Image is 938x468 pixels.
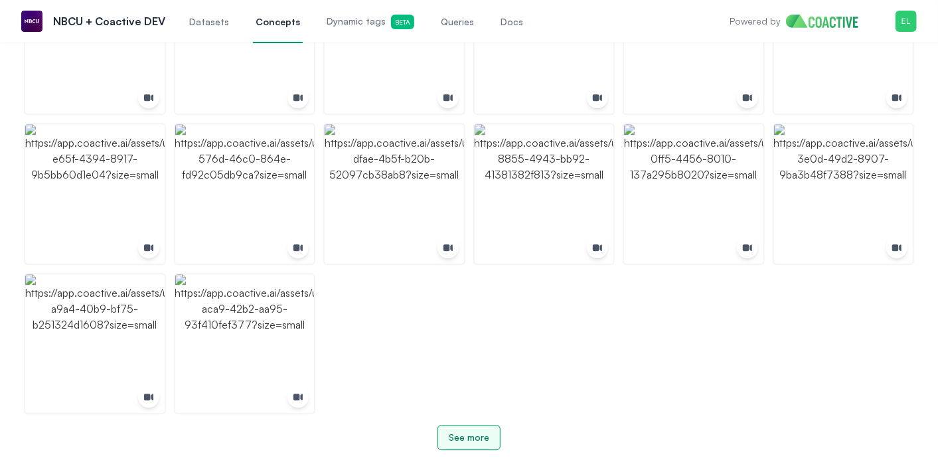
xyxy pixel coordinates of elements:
[175,124,315,264] img: https://app.coactive.ai/assets/ui/images/coactive/peacock_vod_1737504868066/116aca5a-576d-46c0-86...
[25,274,165,414] img: https://app.coactive.ai/assets/ui/images/coactive/peacock_vod_1737504868066/d854b94f-a9a4-40b9-bf...
[449,431,489,444] div: See more
[189,15,229,29] span: Datasets
[175,274,315,414] img: https://app.coactive.ai/assets/ui/images/coactive/peacock_vod_1737504868066/8a216948-aca9-42b2-aa...
[624,124,763,264] img: https://app.coactive.ai/assets/ui/images/coactive/peacock_vod_1737504868066/5c53cad6-0ff5-4456-80...
[25,124,165,264] img: https://app.coactive.ai/assets/ui/images/coactive/peacock_vod_1737504868066/cd7988f3-e65f-4394-89...
[896,11,917,32] img: Menu for the logged in user
[441,15,474,29] span: Queries
[53,13,165,29] p: NBCU + Coactive DEV
[325,124,464,264] img: https://app.coactive.ai/assets/ui/images/coactive/peacock_vod_1737504868066/0d90a717-dfae-4b5f-b2...
[391,15,414,29] span: Beta
[730,15,781,28] p: Powered by
[327,15,414,29] span: Dynamic tags
[475,124,614,264] img: https://app.coactive.ai/assets/ui/images/coactive/peacock_vod_1737504868066/b5432fc5-8855-4943-bb...
[21,11,42,32] img: NBCU + Coactive DEV
[437,425,501,450] button: See more
[256,15,300,29] span: Concepts
[786,15,869,28] img: Home
[774,124,913,264] img: https://app.coactive.ai/assets/ui/images/coactive/peacock_vod_1737504868066/f4929558-3e0d-49d2-89...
